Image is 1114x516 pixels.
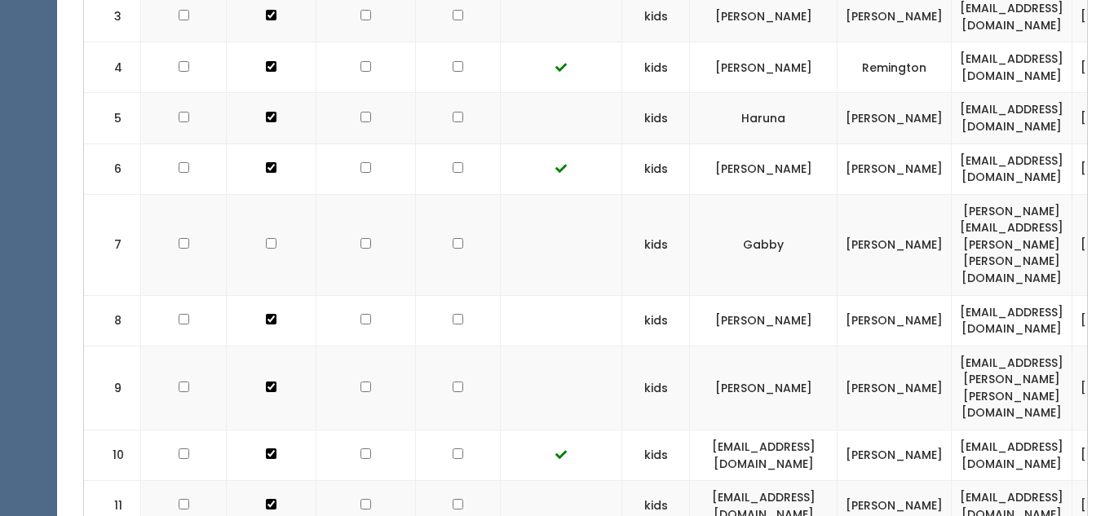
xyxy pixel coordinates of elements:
[622,430,690,481] td: kids
[838,93,952,143] td: [PERSON_NAME]
[952,430,1072,481] td: [EMAIL_ADDRESS][DOMAIN_NAME]
[84,295,141,346] td: 8
[84,346,141,430] td: 9
[690,143,838,194] td: [PERSON_NAME]
[952,42,1072,93] td: [EMAIL_ADDRESS][DOMAIN_NAME]
[690,346,838,430] td: [PERSON_NAME]
[690,93,838,143] td: Haruna
[952,143,1072,194] td: [EMAIL_ADDRESS][DOMAIN_NAME]
[622,295,690,346] td: kids
[84,93,141,143] td: 5
[838,346,952,430] td: [PERSON_NAME]
[84,194,141,295] td: 7
[952,295,1072,346] td: [EMAIL_ADDRESS][DOMAIN_NAME]
[952,194,1072,295] td: [PERSON_NAME][EMAIL_ADDRESS][PERSON_NAME][PERSON_NAME][DOMAIN_NAME]
[838,42,952,93] td: Remington
[838,194,952,295] td: [PERSON_NAME]
[690,194,838,295] td: Gabby
[622,346,690,430] td: kids
[690,295,838,346] td: [PERSON_NAME]
[838,430,952,481] td: [PERSON_NAME]
[622,143,690,194] td: kids
[622,194,690,295] td: kids
[84,42,141,93] td: 4
[84,143,141,194] td: 6
[622,42,690,93] td: kids
[838,143,952,194] td: [PERSON_NAME]
[838,295,952,346] td: [PERSON_NAME]
[952,93,1072,143] td: [EMAIL_ADDRESS][DOMAIN_NAME]
[622,93,690,143] td: kids
[690,42,838,93] td: [PERSON_NAME]
[952,346,1072,430] td: [EMAIL_ADDRESS][PERSON_NAME][PERSON_NAME][DOMAIN_NAME]
[690,430,838,481] td: [EMAIL_ADDRESS][DOMAIN_NAME]
[84,430,141,481] td: 10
